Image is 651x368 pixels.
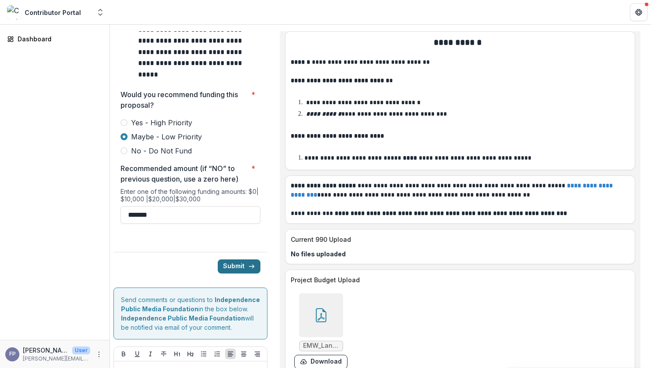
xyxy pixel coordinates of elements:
p: User [72,346,90,354]
p: Would you recommend funding this proposal? [121,89,248,110]
strong: Independence Public Media Foundation [121,314,245,322]
div: Send comments or questions to in the box below. will be notified via email of your comment. [113,288,267,339]
button: Heading 2 [185,349,196,359]
a: Dashboard [4,32,106,46]
span: Yes - High Priority [131,117,192,128]
button: Get Help [630,4,647,21]
span: EMW_Land Alchemists_Project Budget 2025 - Nonprofit Budget Template.pdf [303,342,339,350]
span: No - Do Not Fund [131,146,192,156]
button: Align Center [238,349,249,359]
button: Ordered List [212,349,223,359]
span: Maybe - Low Priority [131,131,202,142]
p: Recommended amount (if “NO” to previous question, use a zero here) [121,163,248,184]
button: Bold [118,349,129,359]
button: Heading 1 [172,349,183,359]
button: More [94,349,104,360]
div: Enter one of the following funding amounts: $0| $10,000 |$20,000|$30,000 [121,188,260,206]
div: Dashboard [18,34,99,44]
p: Project Budget Upload [291,275,626,284]
strong: Independence Public Media Foundation [121,296,260,313]
button: Align Right [252,349,263,359]
div: Fred Pinguel [9,351,16,357]
div: Contributor Portal [25,8,81,17]
p: No files uploaded [291,249,629,259]
button: Strike [158,349,169,359]
p: [PERSON_NAME] [23,346,69,355]
button: Align Left [225,349,236,359]
p: [PERSON_NAME][EMAIL_ADDRESS][DOMAIN_NAME] [23,355,90,363]
button: Underline [132,349,143,359]
button: Bullet List [198,349,209,359]
button: Open entity switcher [94,4,106,21]
button: Italicize [145,349,156,359]
button: Submit [218,259,260,273]
p: Current 990 Upload [291,235,626,244]
img: Contributor Portal [7,5,21,19]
